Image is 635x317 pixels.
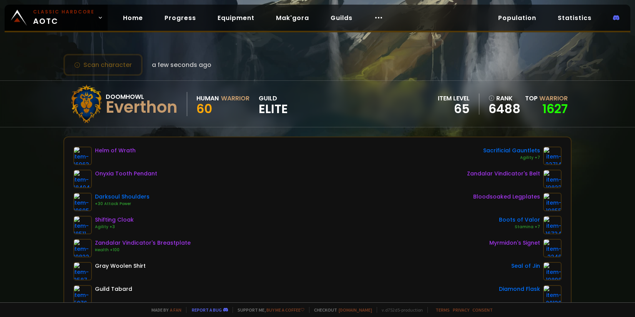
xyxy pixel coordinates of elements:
small: Classic Hardcore [33,8,95,15]
img: item-19898 [543,262,562,280]
div: Human [196,93,219,103]
div: Onyxia Tooth Pendant [95,170,157,178]
a: Terms [436,307,450,313]
a: Buy me a coffee [266,307,304,313]
img: item-20130 [543,285,562,304]
span: Elite [259,103,288,115]
img: item-18511 [73,216,92,234]
div: Shifting Cloak [95,216,134,224]
img: item-16734 [543,216,562,234]
a: Classic HardcoreAOTC [5,5,108,31]
img: item-19695 [73,193,92,211]
div: Stamina +7 [499,224,540,230]
img: item-19855 [543,193,562,211]
div: +30 Attack Power [95,201,150,207]
div: Darksoul Shoulders [95,193,150,201]
img: item-19823 [543,170,562,188]
div: Health +100 [95,247,191,253]
span: v. d752d5 - production [377,307,423,313]
img: item-2246 [543,239,562,257]
a: Report a bug [192,307,222,313]
a: Statistics [552,10,598,26]
div: Everthon [106,102,178,113]
img: item-18404 [73,170,92,188]
img: item-2587 [73,262,92,280]
img: item-22714 [543,147,562,165]
img: item-19822 [73,239,92,257]
a: a fan [170,307,181,313]
div: Sacrificial Gauntlets [483,147,540,155]
span: Support me, [233,307,304,313]
div: Helm of Wrath [95,147,136,155]
a: 1627 [542,100,568,117]
a: Equipment [211,10,261,26]
div: item level [438,93,470,103]
div: Zandalar Vindicator's Belt [467,170,540,178]
div: Zandalar Vindicator's Breastplate [95,239,191,247]
span: a few seconds ago [152,60,211,70]
div: Diamond Flask [499,285,540,293]
div: Agility +7 [483,155,540,161]
span: Checkout [309,307,372,313]
div: rank [489,93,520,103]
div: Gray Woolen Shirt [95,262,146,270]
a: Progress [158,10,202,26]
a: Consent [472,307,493,313]
span: Made by [147,307,181,313]
div: 65 [438,103,470,115]
button: Scan character [63,54,143,76]
div: Boots of Valor [499,216,540,224]
a: Mak'gora [270,10,315,26]
a: Population [492,10,542,26]
div: Top [525,93,568,103]
a: Home [117,10,149,26]
img: item-5976 [73,285,92,304]
div: guild [259,93,288,115]
div: Guild Tabard [95,285,132,293]
img: item-16963 [73,147,92,165]
span: Warrior [539,94,568,103]
a: Guilds [324,10,359,26]
div: Agility +3 [95,224,134,230]
span: AOTC [33,8,95,27]
div: Doomhowl [106,92,178,102]
div: Bloodsoaked Legplates [473,193,540,201]
div: Seal of Jin [511,262,540,270]
div: Warrior [221,93,249,103]
div: Myrmidon's Signet [489,239,540,247]
a: Privacy [453,307,469,313]
a: [DOMAIN_NAME] [339,307,372,313]
span: 60 [196,100,212,117]
a: 6488 [489,103,520,115]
